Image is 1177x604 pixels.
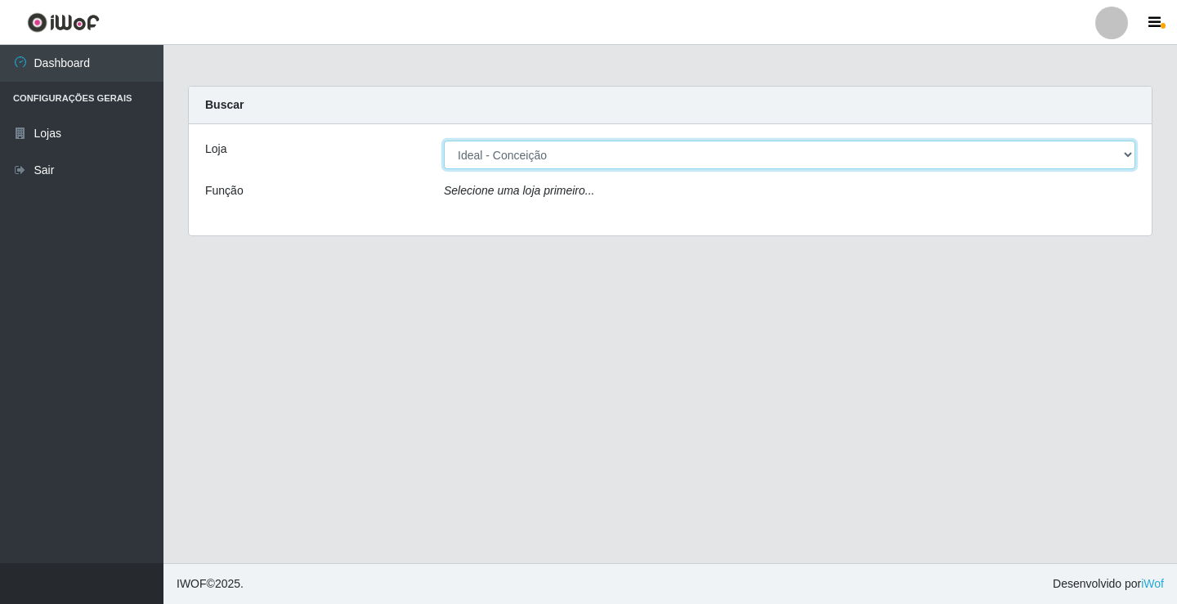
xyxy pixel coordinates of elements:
[205,182,244,199] label: Função
[27,12,100,33] img: CoreUI Logo
[177,577,207,590] span: IWOF
[444,184,594,197] i: Selecione uma loja primeiro...
[205,141,226,158] label: Loja
[205,98,244,111] strong: Buscar
[1141,577,1164,590] a: iWof
[1053,575,1164,593] span: Desenvolvido por
[177,575,244,593] span: © 2025 .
